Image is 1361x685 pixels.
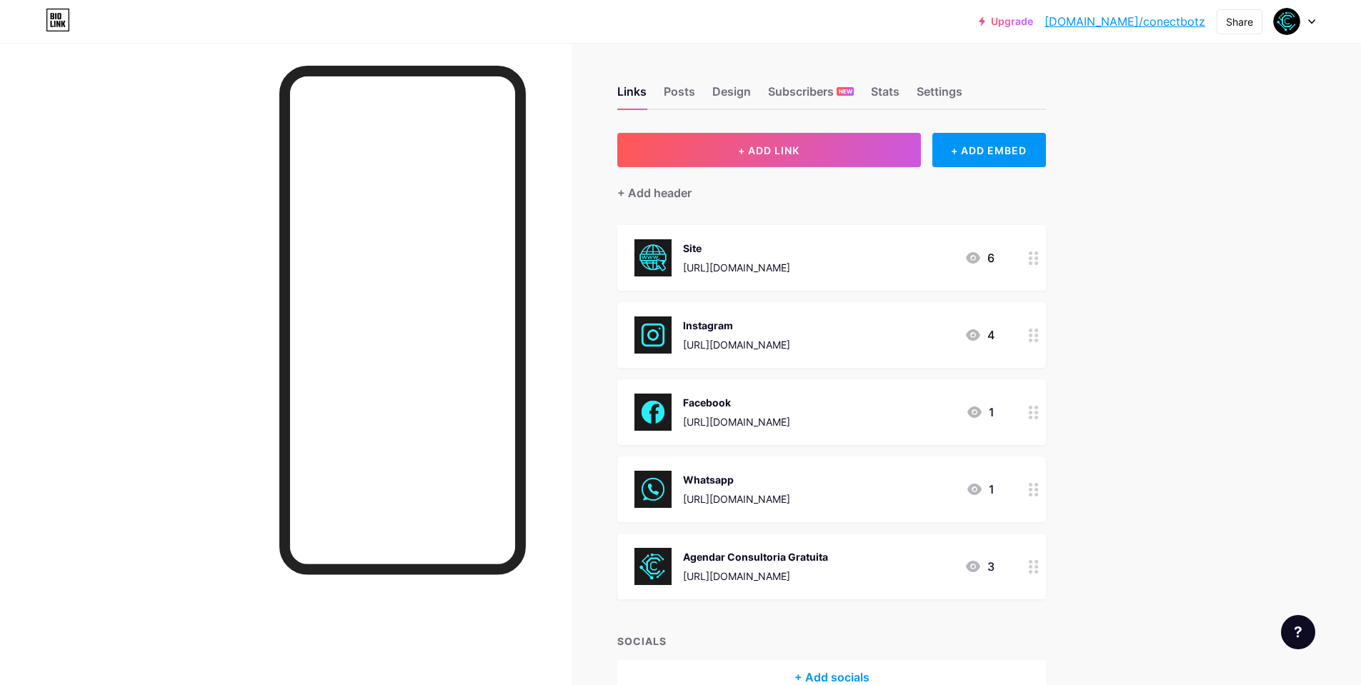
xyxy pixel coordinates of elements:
div: 4 [964,326,994,344]
img: conectbotz [1273,8,1300,35]
div: Posts [664,83,695,109]
div: [URL][DOMAIN_NAME] [683,491,790,506]
img: Instagram [634,316,672,354]
div: Site [683,241,790,256]
span: NEW [839,87,852,96]
div: [URL][DOMAIN_NAME] [683,569,828,584]
div: 3 [964,558,994,575]
a: Upgrade [979,16,1033,27]
span: + ADD LINK [738,144,799,156]
div: Instagram [683,318,790,333]
div: Design [712,83,751,109]
div: Whatsapp [683,472,790,487]
div: + Add header [617,184,692,201]
button: + ADD LINK [617,133,921,167]
div: 1 [966,404,994,421]
div: Settings [917,83,962,109]
div: + ADD EMBED [932,133,1046,167]
img: Facebook [634,394,672,431]
div: [URL][DOMAIN_NAME] [683,337,790,352]
div: Stats [871,83,899,109]
div: 6 [964,249,994,266]
a: [DOMAIN_NAME]/conectbotz [1045,13,1205,30]
div: 1 [966,481,994,498]
img: Whatsapp [634,471,672,508]
img: Agendar Consultoria Gratuita [634,548,672,585]
div: [URL][DOMAIN_NAME] [683,414,790,429]
div: Links [617,83,647,109]
div: [URL][DOMAIN_NAME] [683,260,790,275]
div: Agendar Consultoria Gratuita [683,549,828,564]
img: Site [634,239,672,276]
div: Facebook [683,395,790,410]
div: Subscribers [768,83,854,109]
div: SOCIALS [617,634,1046,649]
div: Share [1226,14,1253,29]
